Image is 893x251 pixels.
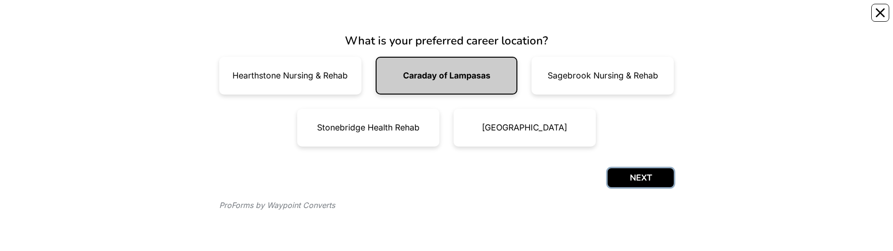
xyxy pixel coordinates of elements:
[219,32,674,49] div: What is your preferred career location?
[548,71,658,80] div: Sagebrook Nursing & Rehab
[482,123,567,132] div: [GEOGRAPHIC_DATA]
[608,168,674,187] button: NEXT
[317,123,420,132] div: Stonebridge Health Rehab
[219,200,335,210] a: ProForms by Waypoint Converts
[232,71,348,80] div: Hearthstone Nursing & Rehab
[871,4,889,22] button: Close
[403,71,490,80] div: Caraday of Lampasas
